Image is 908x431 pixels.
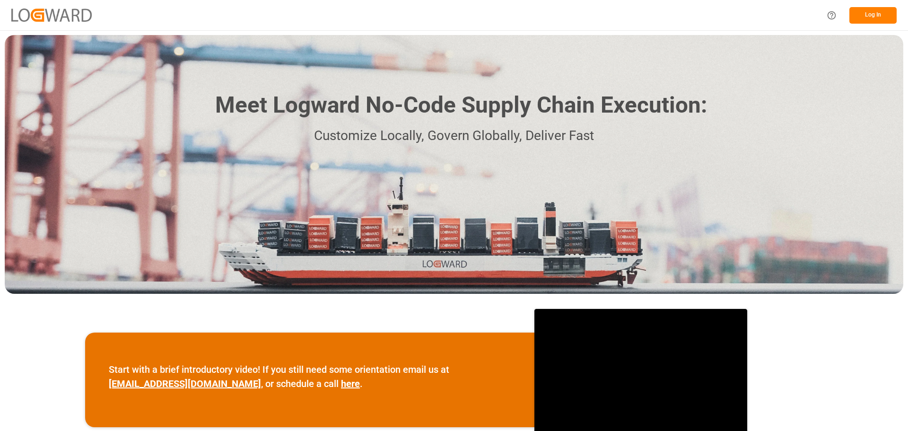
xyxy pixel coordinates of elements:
[341,378,360,389] a: here
[201,125,707,147] p: Customize Locally, Govern Globally, Deliver Fast
[11,9,92,21] img: Logward_new_orange.png
[215,88,707,122] h1: Meet Logward No-Code Supply Chain Execution:
[109,362,511,391] p: Start with a brief introductory video! If you still need some orientation email us at , or schedu...
[849,7,897,24] button: Log In
[109,378,261,389] a: [EMAIL_ADDRESS][DOMAIN_NAME]
[821,5,842,26] button: Help Center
